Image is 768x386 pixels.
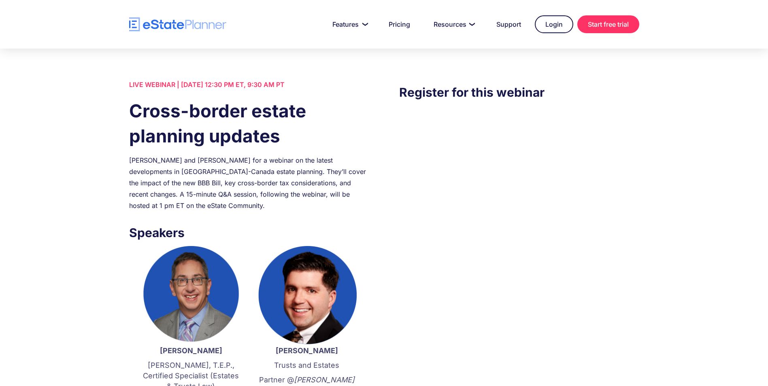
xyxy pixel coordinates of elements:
[399,118,639,255] iframe: Form 0
[129,17,226,32] a: home
[379,16,420,32] a: Pricing
[399,83,639,102] h3: Register for this webinar
[487,16,531,32] a: Support
[276,346,338,355] strong: [PERSON_NAME]
[257,360,357,371] p: Trusts and Estates
[129,223,369,242] h3: Speakers
[535,15,573,33] a: Login
[129,98,369,148] h1: Cross-border estate planning updates
[323,16,375,32] a: Features
[129,155,369,211] div: [PERSON_NAME] and [PERSON_NAME] for a webinar on the latest developments in [GEOGRAPHIC_DATA]-Can...
[129,79,369,90] div: LIVE WEBINAR | [DATE] 12:30 PM ET, 9:30 AM PT
[577,15,639,33] a: Start free trial
[160,346,222,355] strong: [PERSON_NAME]
[424,16,483,32] a: Resources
